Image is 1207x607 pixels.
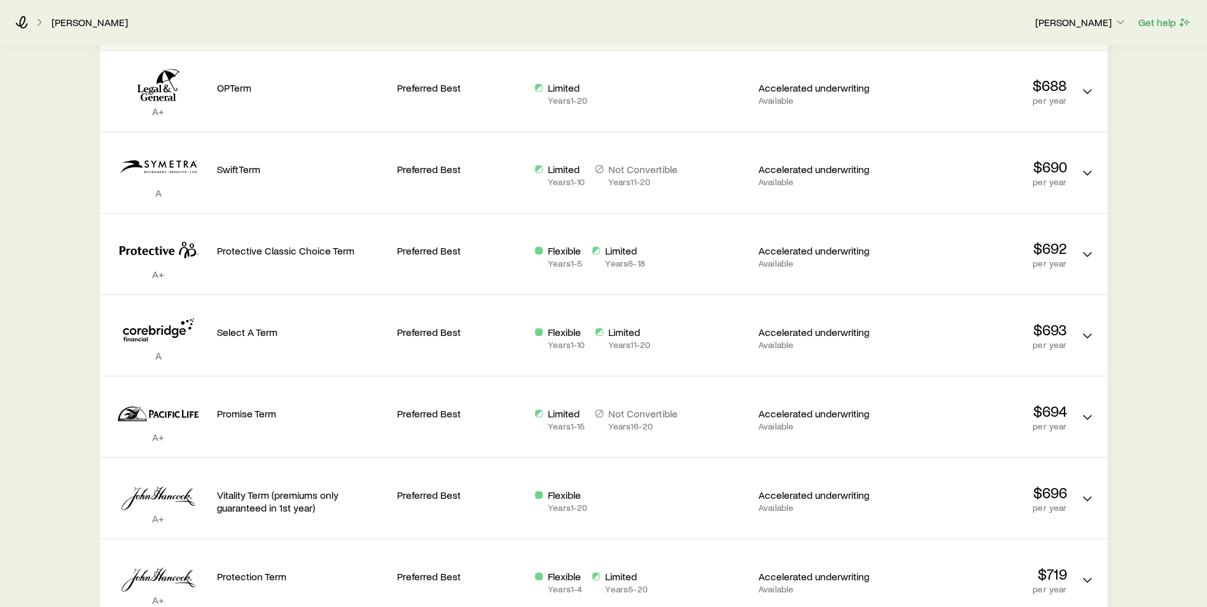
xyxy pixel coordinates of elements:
p: $719 [897,565,1067,583]
p: Limited [608,326,651,338]
p: Preferred Best [397,326,525,338]
p: A [110,349,207,362]
p: Limited [605,244,645,257]
p: Years 1 - 4 [548,584,582,594]
p: SwiftTerm [217,163,387,176]
p: Years 6 - 18 [605,258,645,269]
p: $694 [897,402,1067,420]
p: Accelerated underwriting [758,163,886,176]
p: Accelerated underwriting [758,326,886,338]
p: Select A Term [217,326,387,338]
p: Years 1 - 20 [548,95,587,106]
p: Flexible [548,489,587,501]
p: A+ [110,268,207,281]
p: Limited [548,81,587,94]
p: per year [897,340,1067,350]
a: [PERSON_NAME] [51,17,129,29]
p: per year [897,503,1067,513]
p: Preferred Best [397,489,525,501]
p: Years 1 - 15 [548,421,585,431]
p: $690 [897,158,1067,176]
p: Flexible [548,244,582,257]
p: A+ [110,594,207,606]
p: Preferred Best [397,163,525,176]
p: [PERSON_NAME] [1035,16,1127,29]
p: Accelerated underwriting [758,570,886,583]
p: OPTerm [217,81,387,94]
p: A+ [110,105,207,118]
p: per year [897,95,1067,106]
p: Available [758,340,886,350]
p: Years 11 - 20 [608,177,678,187]
p: Vitality Term (premiums only guaranteed in 1st year) [217,489,387,514]
p: Available [758,584,886,594]
p: Preferred Best [397,407,525,420]
p: Limited [548,163,585,176]
p: Accelerated underwriting [758,489,886,501]
p: Years 5 - 20 [605,584,647,594]
p: Preferred Best [397,244,525,257]
p: per year [897,584,1067,594]
p: per year [897,177,1067,187]
p: A+ [110,512,207,525]
p: Promise Term [217,407,387,420]
p: Limited [605,570,647,583]
p: per year [897,421,1067,431]
p: Limited [548,407,585,420]
p: $688 [897,76,1067,94]
p: Preferred Best [397,570,525,583]
p: Accelerated underwriting [758,81,886,94]
p: Flexible [548,326,585,338]
p: Years 16 - 20 [608,421,678,431]
p: Available [758,503,886,513]
p: Available [758,95,886,106]
p: per year [897,258,1067,269]
p: A [110,186,207,199]
p: Protective Classic Choice Term [217,244,387,257]
button: [PERSON_NAME] [1035,15,1127,31]
p: Not Convertible [608,163,678,176]
p: Accelerated underwriting [758,407,886,420]
p: Flexible [548,570,582,583]
p: Years 1 - 20 [548,503,587,513]
p: $693 [897,321,1067,338]
p: Protection Term [217,570,387,583]
p: Available [758,177,886,187]
p: Years 1 - 5 [548,258,582,269]
p: Available [758,421,886,431]
p: $696 [897,484,1067,501]
p: $692 [897,239,1067,257]
p: Years 11 - 20 [608,340,651,350]
p: Years 1 - 10 [548,340,585,350]
p: Years 1 - 10 [548,177,585,187]
p: Available [758,258,886,269]
p: Not Convertible [608,407,678,420]
button: Get help [1138,15,1192,30]
p: Accelerated underwriting [758,244,886,257]
p: A+ [110,431,207,443]
p: Preferred Best [397,81,525,94]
